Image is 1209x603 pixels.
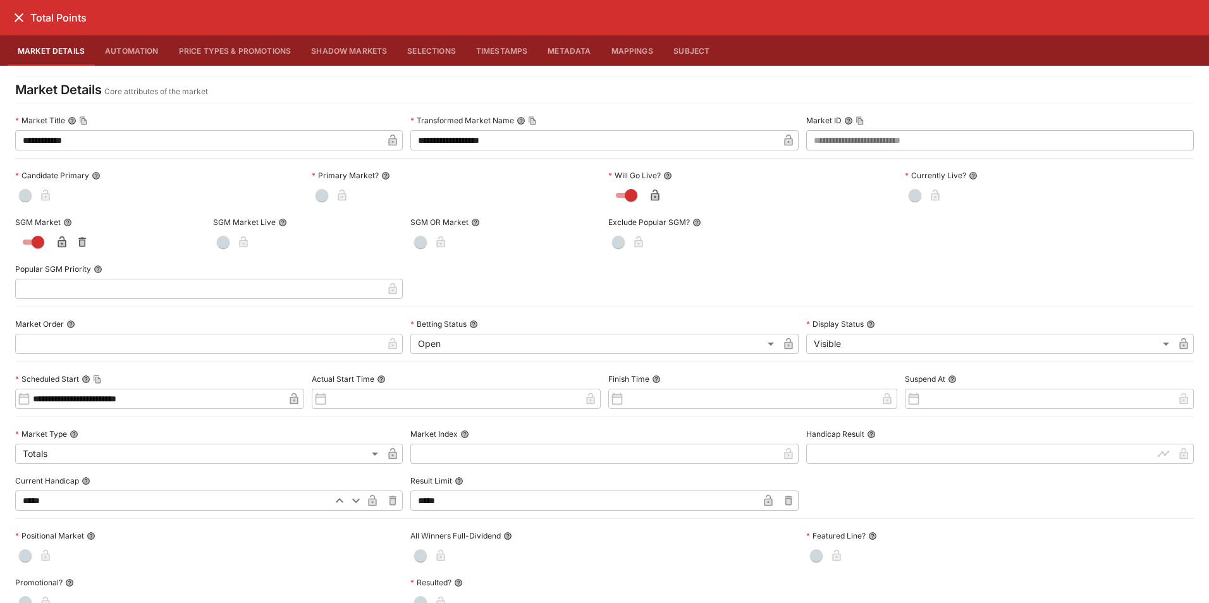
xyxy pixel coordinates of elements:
[410,115,514,126] p: Transformed Market Name
[806,334,1174,354] div: Visible
[15,82,102,98] h4: Market Details
[866,320,875,329] button: Display Status
[15,319,64,329] p: Market Order
[63,218,72,227] button: SGM Market
[8,6,30,29] button: close
[652,375,661,384] button: Finish Time
[410,577,451,588] p: Resulted?
[169,35,302,66] button: Price Types & Promotions
[15,475,79,486] p: Current Handicap
[301,35,397,66] button: Shadow Markets
[806,115,842,126] p: Market ID
[30,11,87,25] h6: Total Points
[844,116,853,125] button: Market IDCopy To Clipboard
[87,532,95,540] button: Positional Market
[969,171,978,180] button: Currently Live?
[278,218,287,227] button: SGM Market Live
[868,532,877,540] button: Featured Line?
[65,578,74,587] button: Promotional?
[608,170,661,181] p: Will Go Live?
[93,375,102,384] button: Copy To Clipboard
[95,35,169,66] button: Automation
[82,477,90,485] button: Current Handicap
[608,374,649,384] p: Finish Time
[410,334,778,354] div: Open
[82,375,90,384] button: Scheduled StartCopy To Clipboard
[460,430,469,439] button: Market Index
[410,475,452,486] p: Result Limit
[410,530,501,541] p: All Winners Full-Dividend
[608,217,690,228] p: Exclude Popular SGM?
[856,116,864,125] button: Copy To Clipboard
[94,265,102,274] button: Popular SGM Priority
[601,35,663,66] button: Mappings
[692,218,701,227] button: Exclude Popular SGM?
[92,171,101,180] button: Candidate Primary
[213,217,276,228] p: SGM Market Live
[66,320,75,329] button: Market Order
[806,530,866,541] p: Featured Line?
[312,374,374,384] p: Actual Start Time
[410,319,467,329] p: Betting Status
[948,375,957,384] button: Suspend At
[410,429,458,439] p: Market Index
[15,530,84,541] p: Positional Market
[312,170,379,181] p: Primary Market?
[410,217,469,228] p: SGM OR Market
[503,532,512,540] button: All Winners Full-Dividend
[397,35,466,66] button: Selections
[528,116,537,125] button: Copy To Clipboard
[905,374,945,384] p: Suspend At
[905,170,966,181] p: Currently Live?
[377,375,386,384] button: Actual Start Time
[79,116,88,125] button: Copy To Clipboard
[663,35,720,66] button: Subject
[537,35,601,66] button: Metadata
[466,35,538,66] button: Timestamps
[15,217,61,228] p: SGM Market
[867,430,876,439] button: Handicap Result
[8,35,95,66] button: Market Details
[15,577,63,588] p: Promotional?
[455,477,463,485] button: Result Limit
[15,374,79,384] p: Scheduled Start
[15,170,89,181] p: Candidate Primary
[68,116,77,125] button: Market TitleCopy To Clipboard
[15,429,67,439] p: Market Type
[806,319,864,329] p: Display Status
[469,320,478,329] button: Betting Status
[15,444,383,464] div: Totals
[15,115,65,126] p: Market Title
[15,264,91,274] p: Popular SGM Priority
[104,85,208,98] p: Core attributes of the market
[517,116,525,125] button: Transformed Market NameCopy To Clipboard
[663,171,672,180] button: Will Go Live?
[454,578,463,587] button: Resulted?
[806,429,864,439] p: Handicap Result
[471,218,480,227] button: SGM OR Market
[70,430,78,439] button: Market Type
[381,171,390,180] button: Primary Market?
